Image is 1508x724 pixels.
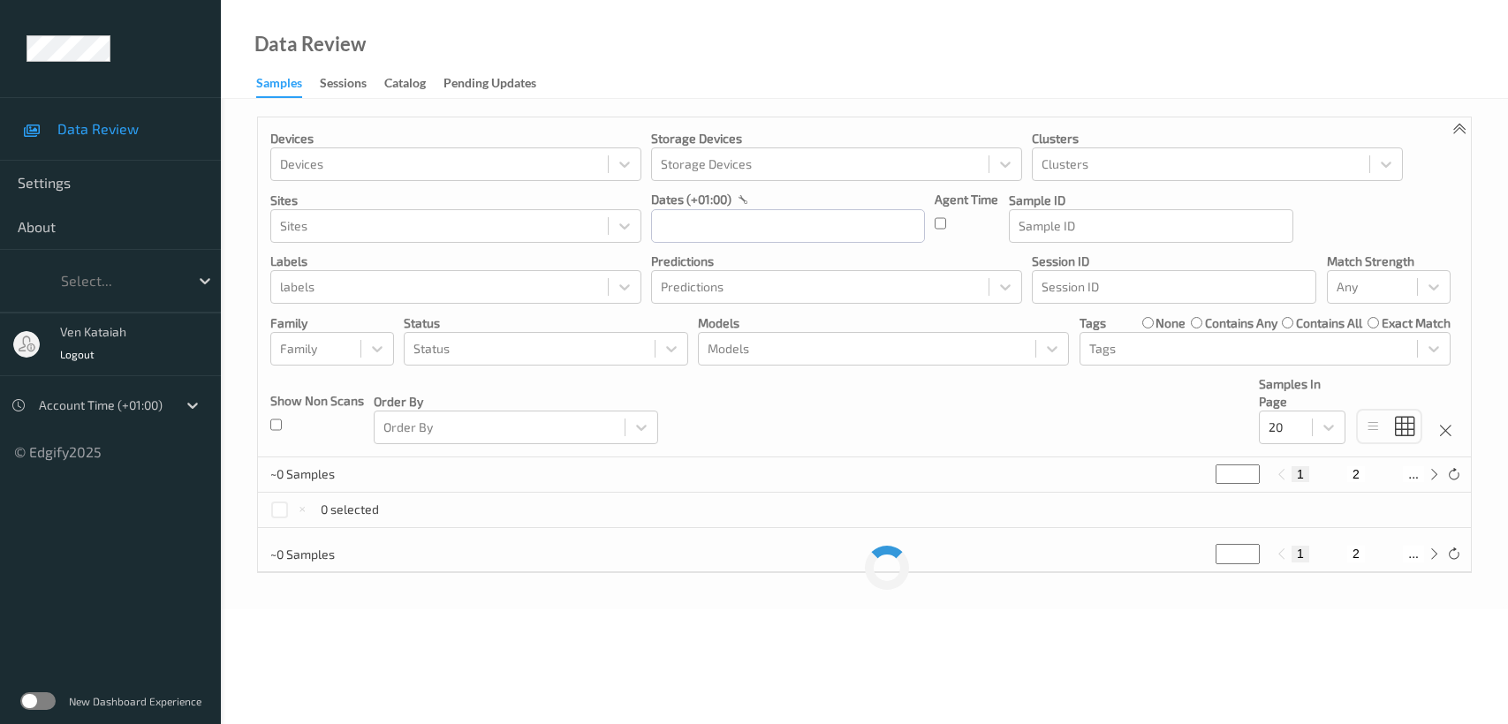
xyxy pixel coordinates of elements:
p: labels [270,253,641,270]
label: exact match [1382,314,1451,332]
div: Data Review [254,35,366,53]
p: Order By [374,393,658,411]
button: 2 [1347,466,1365,482]
p: Sites [270,192,641,209]
p: Session ID [1032,253,1316,270]
p: Family [270,314,394,332]
a: Catalog [384,72,443,96]
button: ... [1403,466,1424,482]
p: Samples In Page [1259,375,1345,411]
p: Tags [1080,314,1106,332]
p: ~0 Samples [270,465,403,483]
p: Devices [270,130,641,147]
p: Agent Time [935,191,998,208]
label: none [1156,314,1186,332]
button: ... [1403,546,1424,562]
label: contains all [1296,314,1362,332]
a: Samples [256,72,320,98]
p: Show Non Scans [270,392,364,410]
button: 2 [1347,546,1365,562]
p: 0 selected [321,501,379,518]
p: ~0 Samples [270,546,403,563]
p: dates (+01:00) [651,191,731,208]
div: Sessions [320,74,367,96]
button: 1 [1292,466,1309,482]
p: Models [698,314,1069,332]
div: Pending Updates [443,74,536,96]
label: contains any [1205,314,1277,332]
p: Storage Devices [651,130,1022,147]
a: Sessions [320,72,384,96]
p: Sample ID [1009,192,1293,209]
p: Clusters [1032,130,1403,147]
p: Status [404,314,688,332]
a: Pending Updates [443,72,554,96]
p: Match Strength [1327,253,1451,270]
div: Samples [256,74,302,98]
p: Predictions [651,253,1022,270]
button: 1 [1292,546,1309,562]
div: Catalog [384,74,426,96]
